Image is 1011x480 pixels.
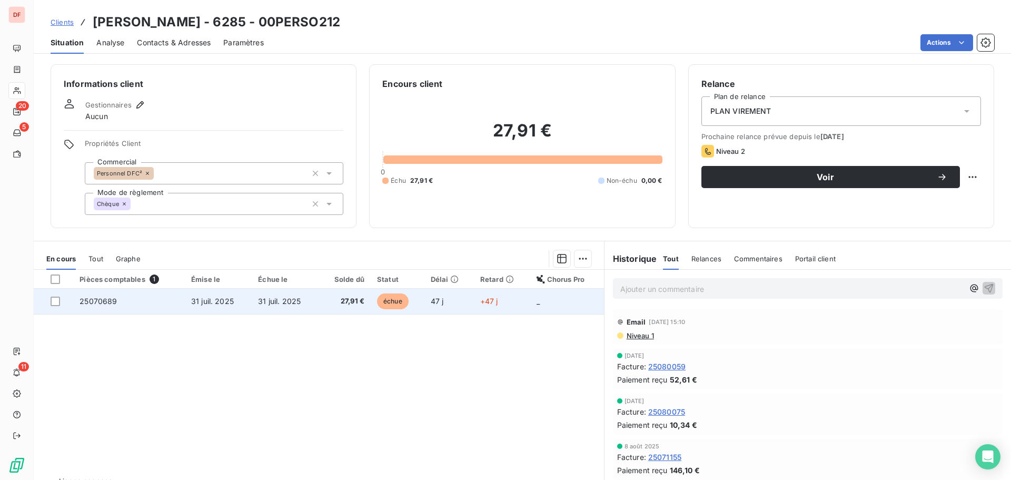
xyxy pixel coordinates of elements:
h2: 27,91 € [382,120,662,152]
input: Ajouter une valeur [154,169,162,178]
div: DF [8,6,25,23]
span: [DATE] [820,132,844,141]
span: Chèque [97,201,119,207]
span: 20 [16,101,29,111]
span: Relances [691,254,721,263]
span: 8 août 2025 [625,443,660,449]
span: Facture : [617,406,646,417]
span: Tout [88,254,103,263]
span: 25080075 [648,406,685,417]
span: [DATE] [625,398,645,404]
span: 11 [18,362,29,371]
span: 25070689 [80,297,117,306]
span: Graphe [116,254,141,263]
span: Facture : [617,361,646,372]
h6: Relance [701,77,981,90]
span: _ [537,297,540,306]
h3: [PERSON_NAME] - 6285 - 00PERSO212 [93,13,340,32]
button: Voir [701,166,960,188]
a: Clients [51,17,74,27]
span: Paiement reçu [617,374,668,385]
span: échue [377,293,409,309]
span: Email [627,318,646,326]
div: Chorus Pro [537,275,598,283]
span: 47 j [431,297,444,306]
span: 27,91 € [325,296,364,307]
span: 31 juil. 2025 [258,297,301,306]
span: Échu [391,176,406,185]
span: Propriétés Client [85,139,343,154]
span: 25071155 [648,452,681,463]
input: Ajouter une valeur [131,199,139,209]
div: Délai [431,275,468,283]
span: 0,00 € [641,176,662,185]
div: Pièces comptables [80,275,179,284]
div: Statut [377,275,418,283]
h6: Historique [604,252,657,265]
span: Personnel DFC² [97,170,142,177]
span: Commentaires [734,254,782,263]
span: 1 [150,275,159,284]
span: Portail client [795,254,836,263]
span: Clients [51,18,74,26]
span: Analyse [96,37,124,48]
h6: Encours client [382,77,442,90]
span: 146,10 € [670,465,700,476]
button: Actions [920,34,973,51]
div: Émise le [191,275,245,283]
span: En cours [46,254,76,263]
span: Contacts & Adresses [137,37,211,48]
span: 10,34 € [670,419,697,430]
span: 52,61 € [670,374,697,385]
span: Paramètres [223,37,264,48]
span: Niveau 1 [626,331,654,340]
span: Aucun [85,111,108,122]
span: [DATE] [625,352,645,359]
div: Échue le [258,275,312,283]
h6: Informations client [64,77,343,90]
span: 27,91 € [410,176,433,185]
span: +47 j [480,297,498,306]
span: 25080059 [648,361,686,372]
span: Situation [51,37,84,48]
img: Logo LeanPay [8,457,25,474]
span: Non-échu [607,176,637,185]
span: 0 [381,168,385,176]
span: Paiement reçu [617,465,668,476]
span: Facture : [617,452,646,463]
span: Niveau 2 [716,147,745,155]
span: Gestionnaires [85,101,132,109]
span: 31 juil. 2025 [191,297,234,306]
span: Tout [663,254,679,263]
span: Paiement reçu [617,419,668,430]
span: 5 [19,122,29,132]
span: PLAN VIREMENT [710,106,771,116]
span: Voir [714,173,937,181]
span: Prochaine relance prévue depuis le [701,132,981,141]
div: Retard [480,275,524,283]
span: [DATE] 15:10 [649,319,685,325]
div: Solde dû [325,275,364,283]
div: Open Intercom Messenger [975,444,1000,469]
